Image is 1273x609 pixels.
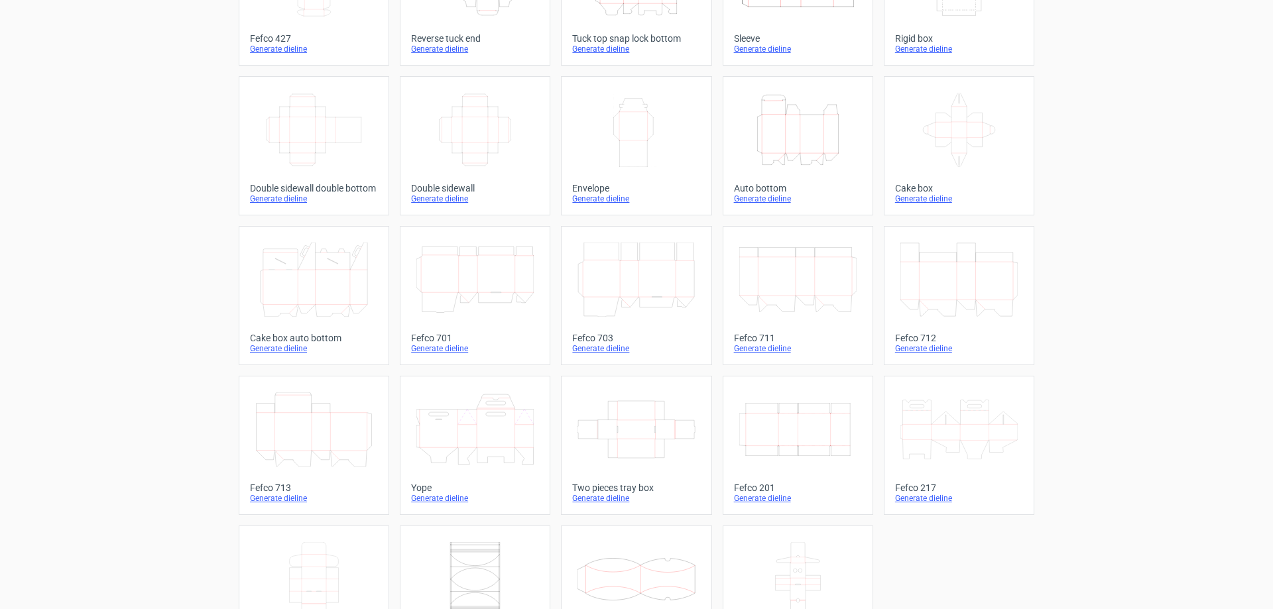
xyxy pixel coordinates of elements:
div: Rigid box [895,33,1023,44]
div: Tuck top snap lock bottom [572,33,700,44]
div: Yope [411,482,539,493]
a: Fefco 711Generate dieline [723,226,873,365]
div: Double sidewall double bottom [250,183,378,194]
div: Generate dieline [572,44,700,54]
a: Fefco 701Generate dieline [400,226,550,365]
a: Fefco 713Generate dieline [239,376,389,515]
div: Sleeve [734,33,862,44]
div: Generate dieline [411,343,539,354]
a: Cake boxGenerate dieline [884,76,1034,215]
div: Generate dieline [250,194,378,204]
div: Fefco 427 [250,33,378,44]
div: Envelope [572,183,700,194]
div: Generate dieline [411,194,539,204]
div: Generate dieline [572,343,700,354]
div: Generate dieline [250,493,378,504]
div: Generate dieline [411,44,539,54]
a: Auto bottomGenerate dieline [723,76,873,215]
div: Double sidewall [411,183,539,194]
a: Fefco 703Generate dieline [561,226,711,365]
a: Fefco 712Generate dieline [884,226,1034,365]
div: Generate dieline [734,44,862,54]
div: Cake box [895,183,1023,194]
div: Fefco 712 [895,333,1023,343]
div: Fefco 701 [411,333,539,343]
div: Fefco 711 [734,333,862,343]
div: Two pieces tray box [572,482,700,493]
a: EnvelopeGenerate dieline [561,76,711,215]
a: Two pieces tray boxGenerate dieline [561,376,711,515]
a: YopeGenerate dieline [400,376,550,515]
div: Generate dieline [895,44,1023,54]
a: Double sidewallGenerate dieline [400,76,550,215]
a: Fefco 201Generate dieline [723,376,873,515]
div: Fefco 201 [734,482,862,493]
a: Double sidewall double bottomGenerate dieline [239,76,389,215]
div: Generate dieline [734,343,862,354]
div: Generate dieline [572,194,700,204]
div: Generate dieline [734,493,862,504]
div: Generate dieline [895,493,1023,504]
div: Generate dieline [572,493,700,504]
div: Generate dieline [734,194,862,204]
div: Generate dieline [250,343,378,354]
div: Generate dieline [411,493,539,504]
div: Generate dieline [895,343,1023,354]
div: Reverse tuck end [411,33,539,44]
div: Fefco 217 [895,482,1023,493]
div: Auto bottom [734,183,862,194]
a: Fefco 217Generate dieline [884,376,1034,515]
div: Fefco 713 [250,482,378,493]
div: Generate dieline [250,44,378,54]
div: Generate dieline [895,194,1023,204]
div: Cake box auto bottom [250,333,378,343]
div: Fefco 703 [572,333,700,343]
a: Cake box auto bottomGenerate dieline [239,226,389,365]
